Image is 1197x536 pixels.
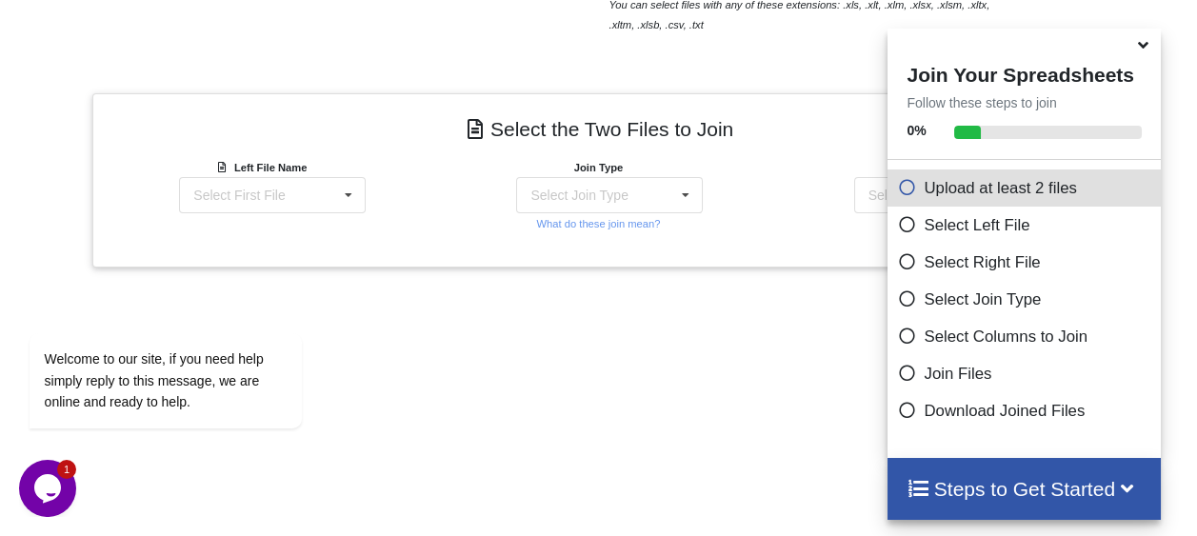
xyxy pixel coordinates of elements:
[897,176,1156,200] p: Upload at least 2 files
[536,218,660,229] small: What do these join mean?
[897,362,1156,386] p: Join Files
[897,250,1156,274] p: Select Right File
[19,152,362,450] iframe: chat widget
[897,213,1156,237] p: Select Left File
[107,108,1090,150] h4: Select the Two Files to Join
[907,477,1142,501] h4: Steps to Get Started
[897,399,1156,423] p: Download Joined Files
[530,189,628,202] div: Select Join Type
[868,189,980,202] div: Select Second File
[897,325,1156,348] p: Select Columns to Join
[574,162,623,173] b: Join Type
[26,199,245,257] span: Welcome to our site, if you need help simply reply to this message, we are online and ready to help.
[897,288,1156,311] p: Select Join Type
[907,123,926,138] b: 0 %
[888,58,1161,87] h4: Join Your Spreadsheets
[19,460,80,517] iframe: chat widget
[888,93,1161,112] p: Follow these steps to join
